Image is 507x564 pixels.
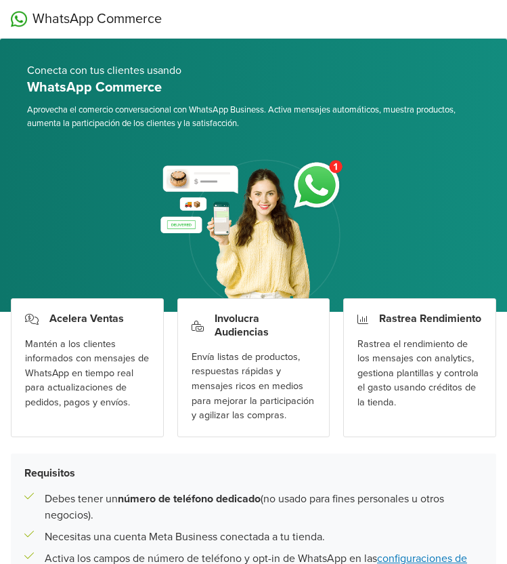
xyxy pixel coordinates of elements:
[45,491,483,523] p: Debes tener un (no usado para fines personales u otros negocios).
[379,313,481,325] h3: Rastrea Rendimiento
[27,104,480,130] span: Aprovecha el comercio conversacional con WhatsApp Business. Activa mensajes automáticos, muestra ...
[49,313,124,325] h3: Acelera Ventas
[27,64,480,77] h5: Conecta con tus clientes usando
[149,152,358,312] img: whatsapp_setup_banner
[192,350,316,423] div: Envía listas de productos, respuestas rápidas y mensajes ricos en medios para mejorar la particip...
[215,313,316,338] h3: Involucra Audiencias
[357,337,482,410] div: Rastrea el rendimiento de los mensajes con analytics, gestiona plantillas y controla el gasto usa...
[11,11,27,27] img: WhatsApp
[24,467,483,480] h5: Requisitos
[118,492,261,506] b: número de teléfono dedicado
[32,9,162,29] span: WhatsApp Commerce
[27,79,480,96] h5: WhatsApp Commerce
[45,529,325,545] p: Necesitas una cuenta Meta Business conectada a tu tienda.
[25,337,150,410] div: Mantén a los clientes informados con mensajes de WhatsApp en tiempo real para actualizaciones de ...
